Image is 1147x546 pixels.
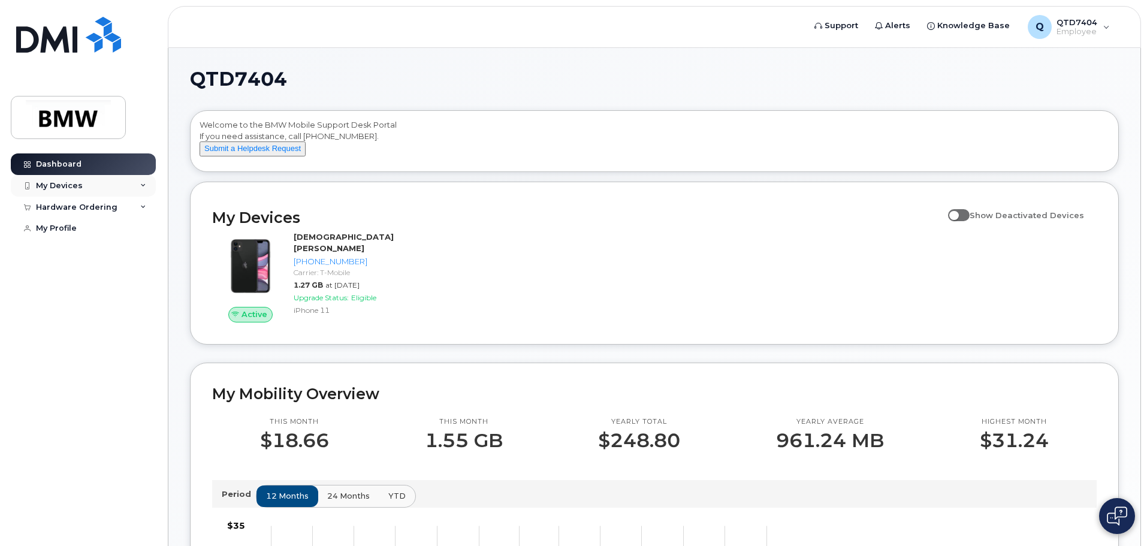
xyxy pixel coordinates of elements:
p: Highest month [980,417,1049,427]
button: Submit a Helpdesk Request [200,141,306,156]
div: Welcome to the BMW Mobile Support Desk Portal If you need assistance, call [PHONE_NUMBER]. [200,119,1109,167]
input: Show Deactivated Devices [948,204,958,213]
h2: My Mobility Overview [212,385,1097,403]
p: This month [425,417,503,427]
div: Carrier: T-Mobile [294,267,418,277]
h2: My Devices [212,209,942,227]
div: [PHONE_NUMBER] [294,256,418,267]
p: Yearly average [776,417,884,427]
img: Open chat [1107,506,1127,526]
span: Eligible [351,293,376,302]
span: QTD7404 [190,70,287,88]
span: 24 months [327,490,370,502]
span: at [DATE] [325,280,360,289]
p: $18.66 [260,430,329,451]
p: 1.55 GB [425,430,503,451]
span: Active [242,309,267,320]
p: Yearly total [598,417,680,427]
span: 1.27 GB [294,280,323,289]
img: iPhone_11.jpg [222,237,279,295]
span: YTD [388,490,406,502]
p: $31.24 [980,430,1049,451]
p: 961.24 MB [776,430,884,451]
tspan: $35 [227,520,245,531]
a: Active[DEMOGRAPHIC_DATA][PERSON_NAME][PHONE_NUMBER]Carrier: T-Mobile1.27 GBat [DATE]Upgrade Statu... [212,231,422,322]
a: Submit a Helpdesk Request [200,143,306,153]
p: This month [260,417,329,427]
p: $248.80 [598,430,680,451]
strong: [DEMOGRAPHIC_DATA][PERSON_NAME] [294,232,394,253]
span: Upgrade Status: [294,293,349,302]
p: Period [222,488,256,500]
div: iPhone 11 [294,305,418,315]
span: Show Deactivated Devices [970,210,1084,220]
